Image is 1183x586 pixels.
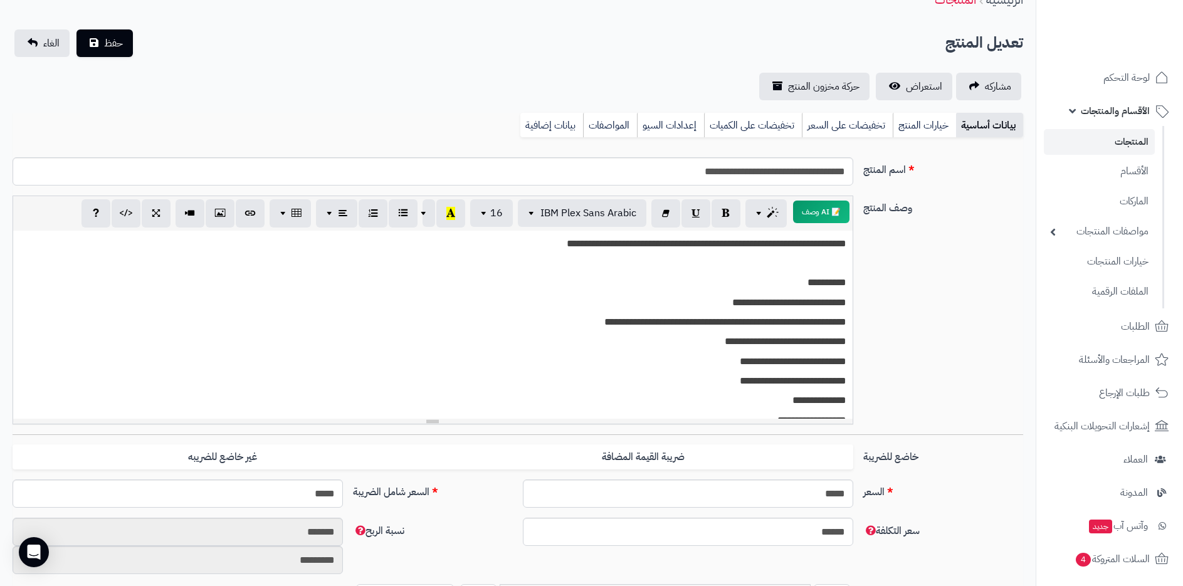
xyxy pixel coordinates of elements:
[1044,345,1175,375] a: المراجعات والأسئلة
[945,30,1023,56] h2: تعديل المنتج
[470,199,513,227] button: 16
[1075,550,1150,568] span: السلات المتروكة
[1044,63,1175,93] a: لوحة التحكم
[906,79,942,94] span: استعراض
[876,73,952,100] a: استعراض
[956,73,1021,100] a: مشاركه
[1044,378,1175,408] a: طلبات الإرجاع
[76,29,133,57] button: حفظ
[1044,218,1155,245] a: مواصفات المنتجات
[1044,511,1175,541] a: وآتس آبجديد
[759,73,870,100] a: حركة مخزون المنتج
[788,79,860,94] span: حركة مخزون المنتج
[858,444,1028,464] label: خاضع للضريبة
[540,206,636,221] span: IBM Plex Sans Arabic
[1044,411,1175,441] a: إشعارات التحويلات البنكية
[1044,478,1175,508] a: المدونة
[863,523,920,538] span: سعر التكلفة
[1044,544,1175,574] a: السلات المتروكة4
[19,537,49,567] div: Open Intercom Messenger
[520,113,583,138] a: بيانات إضافية
[1044,278,1155,305] a: الملفات الرقمية
[1044,311,1175,342] a: الطلبات
[43,36,60,51] span: الغاء
[104,36,123,51] span: حفظ
[518,199,646,227] button: IBM Plex Sans Arabic
[793,201,849,223] button: 📝 AI وصف
[353,523,404,538] span: نسبة الربح
[348,479,518,500] label: السعر شامل الضريبة
[1123,451,1148,468] span: العملاء
[13,444,433,470] label: غير خاضع للضريبه
[1044,158,1155,185] a: الأقسام
[1099,384,1150,402] span: طلبات الإرجاع
[433,444,853,470] label: ضريبة القيمة المضافة
[1044,129,1155,155] a: المنتجات
[985,79,1011,94] span: مشاركه
[1076,553,1091,567] span: 4
[1089,520,1112,533] span: جديد
[1088,517,1148,535] span: وآتس آب
[893,113,956,138] a: خيارات المنتج
[858,157,1028,177] label: اسم المنتج
[583,113,637,138] a: المواصفات
[1081,102,1150,120] span: الأقسام والمنتجات
[1121,318,1150,335] span: الطلبات
[1103,69,1150,86] span: لوحة التحكم
[858,196,1028,216] label: وصف المنتج
[14,29,70,57] a: الغاء
[1054,417,1150,435] span: إشعارات التحويلات البنكية
[1120,484,1148,501] span: المدونة
[1044,444,1175,474] a: العملاء
[858,479,1028,500] label: السعر
[802,113,893,138] a: تخفيضات على السعر
[637,113,704,138] a: إعدادات السيو
[956,113,1023,138] a: بيانات أساسية
[490,206,503,221] span: 16
[1044,248,1155,275] a: خيارات المنتجات
[1079,351,1150,369] span: المراجعات والأسئلة
[1044,188,1155,215] a: الماركات
[704,113,802,138] a: تخفيضات على الكميات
